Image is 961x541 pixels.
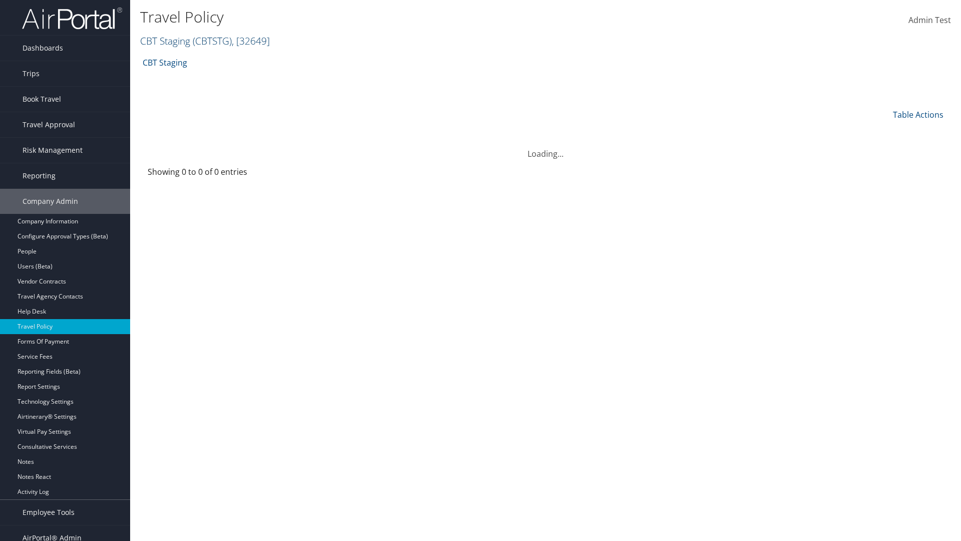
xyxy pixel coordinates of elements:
[143,53,187,73] a: CBT Staging
[23,61,40,86] span: Trips
[908,5,951,36] a: Admin Test
[23,500,75,525] span: Employee Tools
[232,34,270,48] span: , [ 32649 ]
[193,34,232,48] span: ( CBTSTG )
[23,189,78,214] span: Company Admin
[893,109,943,120] a: Table Actions
[23,87,61,112] span: Book Travel
[148,166,335,183] div: Showing 0 to 0 of 0 entries
[23,112,75,137] span: Travel Approval
[23,138,83,163] span: Risk Management
[140,34,270,48] a: CBT Staging
[140,136,951,160] div: Loading...
[23,163,56,188] span: Reporting
[23,36,63,61] span: Dashboards
[22,7,122,30] img: airportal-logo.png
[140,7,681,28] h1: Travel Policy
[908,15,951,26] span: Admin Test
